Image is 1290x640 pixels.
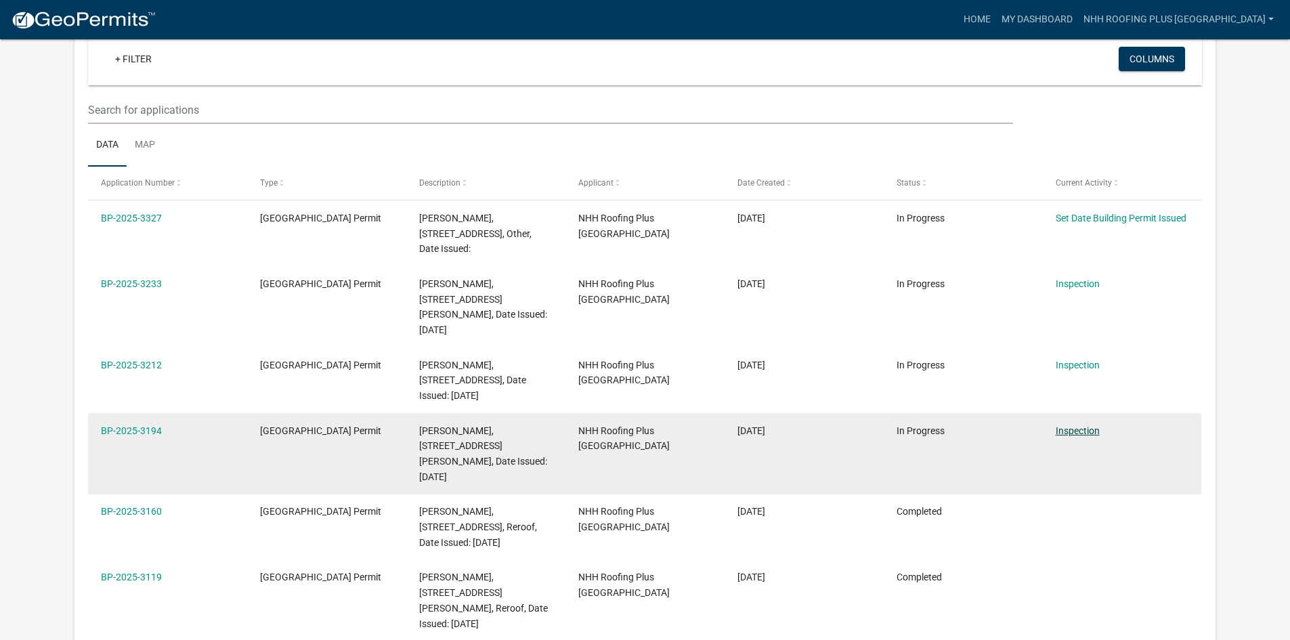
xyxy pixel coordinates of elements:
a: My Dashboard [996,7,1078,33]
a: BP-2025-3233 [101,278,162,289]
span: Status [897,178,920,188]
span: NHH Roofing Plus MN [578,425,670,452]
span: 06/23/2025 [737,425,765,436]
span: SCOTT A NIES, 34502 HUPP ST NE, Reroof, Date Issued: 04/30/2025 [419,572,548,628]
span: Isanti County Building Permit [260,278,381,289]
span: Current Activity [1056,178,1112,188]
span: 04/22/2025 [737,572,765,582]
span: In Progress [897,213,945,223]
a: BP-2025-3194 [101,425,162,436]
datatable-header-cell: Application Number [88,167,247,199]
span: Type [260,178,278,188]
span: Completed [897,572,942,582]
a: BP-2025-3119 [101,572,162,582]
a: Inspection [1056,425,1100,436]
span: In Progress [897,278,945,289]
span: RONALD SAMPLE, 30328 ROANOKE ST NW, Reroof, Date Issued: 05/29/2025 [419,506,537,548]
span: TIMOTHY SWANSON, 2228 COUNTY ROAD 5 NW, Other, Date Issued: [419,213,532,255]
datatable-header-cell: Type [247,167,406,199]
span: 10/08/2025 [737,213,765,223]
a: Nhh Roofing Plus [GEOGRAPHIC_DATA] [1078,7,1279,33]
span: WAYNE SAMUELSON, 29546 FRANCIS LAKE DR NW, Reroof, Date Issued: 06/27/2025 [419,425,547,482]
a: BP-2025-3212 [101,360,162,370]
span: NHH Roofing Plus MN [578,213,670,239]
a: BP-2025-3160 [101,506,162,517]
a: Map [127,124,163,167]
span: Isanti County Building Permit [260,213,381,223]
a: + Filter [104,47,163,71]
span: 07/24/2025 [737,278,765,289]
span: Applicant [578,178,614,188]
a: Inspection [1056,278,1100,289]
span: 07/08/2025 [737,360,765,370]
a: Inspection [1056,360,1100,370]
datatable-header-cell: Description [406,167,565,199]
datatable-header-cell: Applicant [565,167,725,199]
span: In Progress [897,360,945,370]
span: Completed [897,506,942,517]
span: Isanti County Building Permit [260,425,381,436]
span: Application Number [101,178,175,188]
span: LOYDENE BENJAMIN, 29144 PARTRIDGE ST NW, Reroof, Date Issued: 07/25/2025 [419,278,547,335]
span: NHH Roofing Plus MN [578,572,670,598]
datatable-header-cell: Current Activity [1042,167,1201,199]
span: Description [419,178,460,188]
span: In Progress [897,425,945,436]
span: Isanti County Building Permit [260,506,381,517]
input: Search for applications [88,96,1012,124]
span: Date Created [737,178,785,188]
a: Set Date Building Permit Issued [1056,213,1186,223]
datatable-header-cell: Status [883,167,1042,199]
span: Isanti County Building Permit [260,572,381,582]
span: NHH Roofing Plus MN [578,506,670,532]
span: Isanti County Building Permit [260,360,381,370]
span: NHH Roofing Plus MN [578,360,670,386]
span: 05/28/2025 [737,506,765,517]
button: Columns [1119,47,1185,71]
a: Home [958,7,996,33]
datatable-header-cell: Date Created [725,167,884,199]
a: Data [88,124,127,167]
a: BP-2025-3327 [101,213,162,223]
span: NHH Roofing Plus MN [578,278,670,305]
span: MICHAEL W BEEL, 2775 283RD AVE NW, Reroof, Date Issued: 07/09/2025 [419,360,526,402]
